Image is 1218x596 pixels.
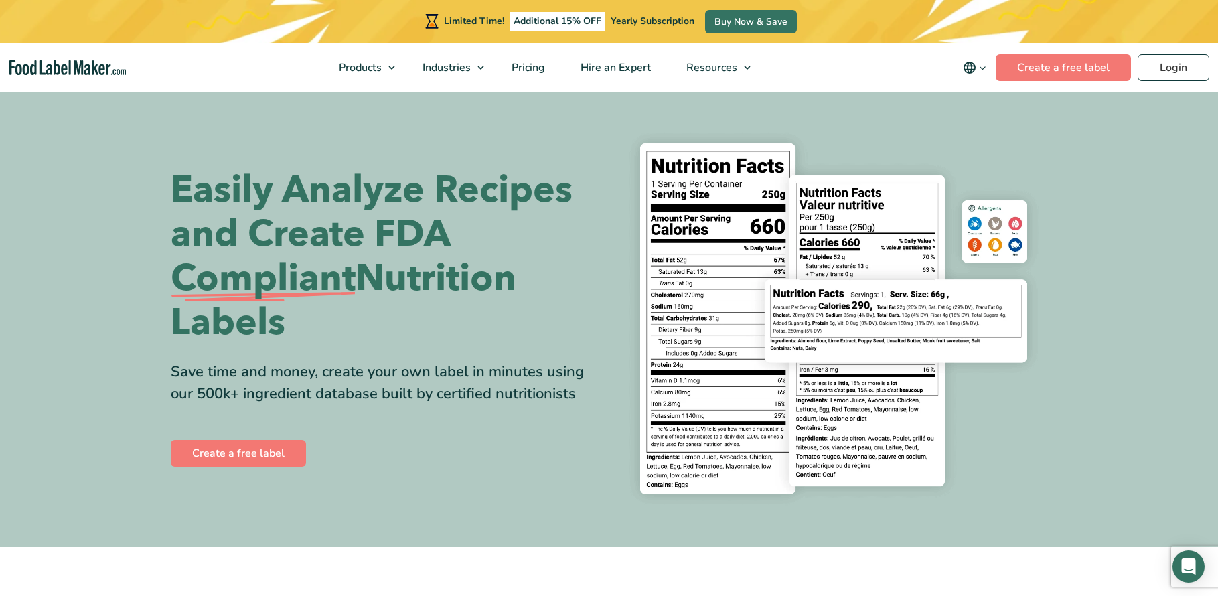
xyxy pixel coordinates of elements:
[611,15,694,27] span: Yearly Subscription
[494,43,560,92] a: Pricing
[171,256,356,301] span: Compliant
[321,43,402,92] a: Products
[508,60,546,75] span: Pricing
[1172,550,1205,583] div: Open Intercom Messenger
[171,361,599,405] div: Save time and money, create your own label in minutes using our 500k+ ingredient database built b...
[444,15,504,27] span: Limited Time!
[705,10,797,33] a: Buy Now & Save
[510,12,605,31] span: Additional 15% OFF
[171,440,306,467] a: Create a free label
[669,43,757,92] a: Resources
[996,54,1131,81] a: Create a free label
[682,60,739,75] span: Resources
[577,60,652,75] span: Hire an Expert
[418,60,472,75] span: Industries
[563,43,666,92] a: Hire an Expert
[171,168,599,345] h1: Easily Analyze Recipes and Create FDA Nutrition Labels
[405,43,491,92] a: Industries
[1138,54,1209,81] a: Login
[335,60,383,75] span: Products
